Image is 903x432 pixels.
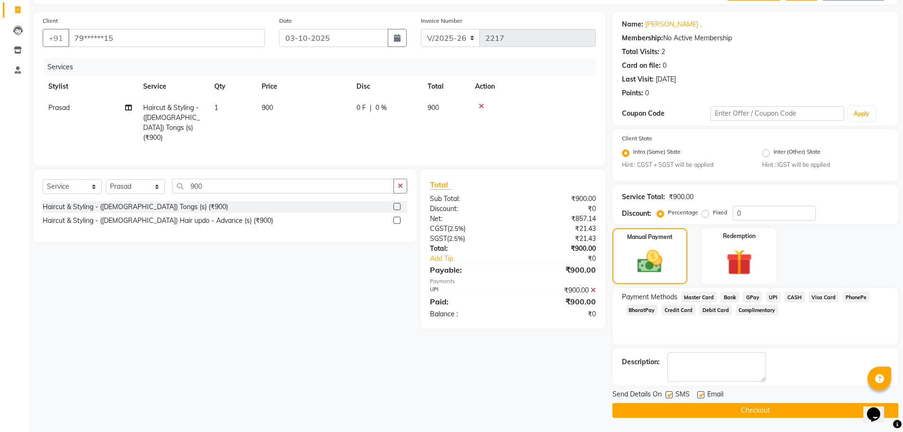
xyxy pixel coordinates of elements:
[622,292,677,302] span: Payment Methods
[622,47,659,57] div: Total Visits:
[143,103,200,142] span: Haircut & Styling - ([DEMOGRAPHIC_DATA]) Tongs (s) (₹900)
[707,389,723,401] span: Email
[172,179,394,193] input: Search or Scan
[626,304,658,315] span: BharatPay
[513,234,603,244] div: ₹21.43
[375,103,387,113] span: 0 %
[661,47,665,57] div: 2
[675,389,690,401] span: SMS
[622,109,711,119] div: Coupon Code
[809,292,839,303] span: Visa Card
[622,161,748,169] small: Hint : CGST + SGST will be applied
[622,61,661,71] div: Card on file:
[137,76,209,97] th: Service
[279,17,292,25] label: Date
[762,161,889,169] small: Hint : IGST will be applied
[612,389,662,401] span: Send Details On
[513,264,603,276] div: ₹900.00
[423,244,513,254] div: Total:
[256,76,351,97] th: Price
[622,209,651,219] div: Discount:
[48,103,70,112] span: Prasad
[209,76,256,97] th: Qty
[513,244,603,254] div: ₹900.00
[681,292,717,303] span: Master Card
[627,233,673,241] label: Manual Payment
[645,88,649,98] div: 0
[214,103,218,112] span: 1
[622,357,660,367] div: Description:
[721,292,739,303] span: Bank
[423,234,513,244] div: ( )
[68,29,265,47] input: Search by Name/Mobile/Email/Code
[513,214,603,224] div: ₹857.14
[370,103,372,113] span: |
[43,17,58,25] label: Client
[513,296,603,307] div: ₹900.00
[612,403,898,418] button: Checkout
[528,254,603,264] div: ₹0
[469,76,596,97] th: Action
[723,232,756,240] label: Redemption
[356,103,366,113] span: 0 F
[423,214,513,224] div: Net:
[669,192,693,202] div: ₹900.00
[699,304,732,315] span: Debit Card
[622,88,643,98] div: Points:
[766,292,781,303] span: UPI
[513,285,603,295] div: ₹900.00
[423,224,513,234] div: ( )
[428,103,439,112] span: 900
[430,277,595,285] div: Payments
[663,61,666,71] div: 0
[736,304,778,315] span: Complimentary
[713,208,727,217] label: Fixed
[423,264,513,276] div: Payable:
[629,247,670,276] img: _cash.svg
[848,107,875,121] button: Apply
[842,292,869,303] span: PhonePe
[421,17,462,25] label: Invoice Number
[43,216,273,226] div: Haircut & Styling - ([DEMOGRAPHIC_DATA]) Hair updo - Advance (s) (₹900)
[423,309,513,319] div: Balance :
[718,246,760,278] img: _gift.svg
[622,33,663,43] div: Membership:
[423,194,513,204] div: Sub Total:
[423,285,513,295] div: UPI
[661,304,695,315] span: Credit Card
[351,76,422,97] th: Disc
[423,296,513,307] div: Paid:
[656,74,676,84] div: [DATE]
[622,19,643,29] div: Name:
[711,106,844,121] input: Enter Offer / Coupon Code
[43,76,137,97] th: Stylist
[430,224,447,233] span: CGST
[784,292,805,303] span: CASH
[513,224,603,234] div: ₹21.43
[774,147,821,159] label: Inter (Other) State
[513,194,603,204] div: ₹900.00
[430,180,452,190] span: Total
[622,134,652,143] label: Client State
[668,208,698,217] label: Percentage
[633,147,681,159] label: Intra (Same) State
[645,19,702,29] a: [PERSON_NAME] ,
[423,204,513,214] div: Discount:
[622,33,889,43] div: No Active Membership
[863,394,894,423] iframe: chat widget
[513,204,603,214] div: ₹0
[430,234,447,243] span: SGST
[513,309,603,319] div: ₹0
[43,202,228,212] div: Haircut & Styling - ([DEMOGRAPHIC_DATA]) Tongs (s) (₹900)
[622,192,665,202] div: Service Total:
[422,76,469,97] th: Total
[43,29,69,47] button: +91
[262,103,273,112] span: 900
[44,58,603,76] div: Services
[449,235,463,242] span: 2.5%
[423,254,528,264] a: Add Tip
[449,225,464,232] span: 2.5%
[622,74,654,84] div: Last Visit:
[743,292,762,303] span: GPay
